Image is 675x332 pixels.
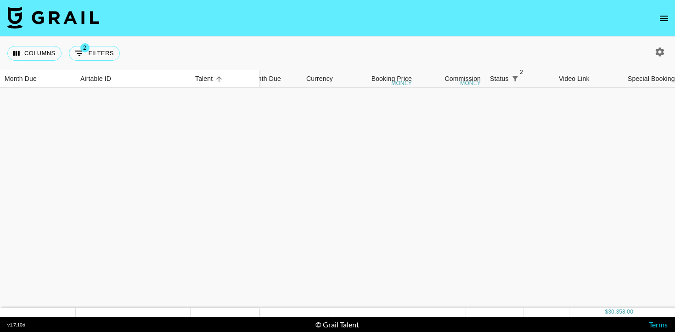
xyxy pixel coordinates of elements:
[460,80,481,86] div: money
[444,70,481,88] div: Commission
[244,70,302,88] div: Month Due
[605,308,608,316] div: $
[7,322,25,328] div: v 1.7.106
[490,70,509,88] div: Status
[7,46,62,61] button: Select columns
[554,70,623,88] div: Video Link
[315,320,359,329] div: © Grail Talent
[649,320,668,329] a: Terms
[5,70,37,88] div: Month Due
[522,72,534,85] button: Sort
[76,70,191,88] div: Airtable ID
[249,70,281,88] div: Month Due
[608,308,633,316] div: 30,358.00
[517,68,526,77] span: 2
[7,6,99,29] img: Grail Talent
[559,70,590,88] div: Video Link
[302,70,348,88] div: Currency
[306,70,333,88] div: Currency
[391,80,412,86] div: money
[509,72,522,85] div: 2 active filters
[80,70,111,88] div: Airtable ID
[485,70,554,88] div: Status
[191,70,259,88] div: Talent
[509,72,522,85] button: Show filters
[213,73,225,86] button: Sort
[371,70,412,88] div: Booking Price
[195,70,213,88] div: Talent
[69,46,120,61] button: Show filters
[655,9,673,28] button: open drawer
[80,43,90,52] span: 2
